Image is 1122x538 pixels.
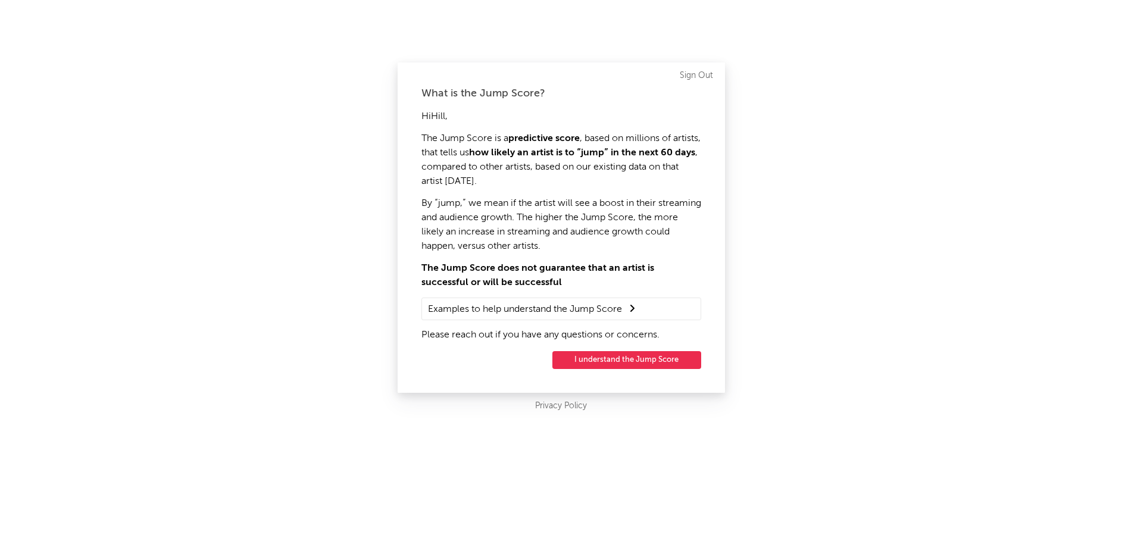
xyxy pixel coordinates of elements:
[421,132,701,189] p: The Jump Score is a , based on millions of artists, that tells us , compared to other artists, ba...
[421,264,654,287] strong: The Jump Score does not guarantee that an artist is successful or will be successful
[421,86,701,101] div: What is the Jump Score?
[535,399,587,414] a: Privacy Policy
[469,148,695,158] strong: how likely an artist is to “jump” in the next 60 days
[421,110,701,124] p: Hi Hill ,
[552,351,701,369] button: I understand the Jump Score
[680,68,713,83] a: Sign Out
[421,196,701,254] p: By “jump,” we mean if the artist will see a boost in their streaming and audience growth. The hig...
[508,134,580,143] strong: predictive score
[428,301,695,317] summary: Examples to help understand the Jump Score
[421,328,701,342] p: Please reach out if you have any questions or concerns.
